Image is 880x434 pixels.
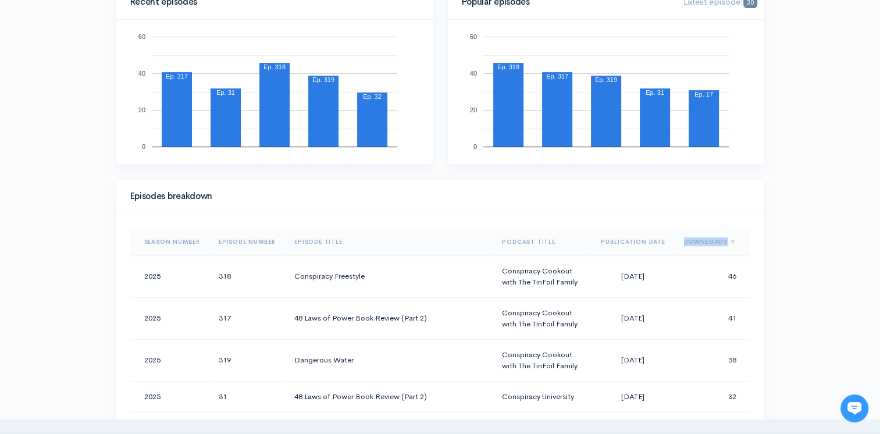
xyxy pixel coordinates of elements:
[138,33,145,40] text: 60
[675,381,750,412] td: 32
[263,63,286,70] text: Ep. 318
[166,73,188,80] text: Ep. 317
[592,228,675,256] th: Sort column
[462,34,750,150] svg: A chart.
[493,255,592,297] td: Conspiracy Cookout with The TinFoil Family
[130,255,209,297] td: 2025
[138,106,145,113] text: 20
[493,228,592,256] th: Sort column
[493,381,592,412] td: Conspiracy University
[592,339,675,381] td: [DATE]
[694,91,713,98] text: Ep. 17
[138,70,145,77] text: 40
[130,191,743,201] h4: Episodes breakdown
[17,56,215,75] h1: Hi 👋
[285,255,493,297] td: Conspiracy Freestyle
[469,106,476,113] text: 20
[285,381,493,412] td: 48 Laws of Power Book Review (Part 2)
[646,89,664,96] text: Ep. 31
[285,297,493,339] td: 48 Laws of Power Book Review (Part 2)
[592,381,675,412] td: [DATE]
[493,339,592,381] td: Conspiracy Cookout with The TinFoil Family
[209,255,285,297] td: 318
[216,89,235,96] text: Ep. 31
[130,381,209,412] td: 2025
[209,381,285,412] td: 31
[493,297,592,339] td: Conspiracy Cookout with The TinFoil Family
[285,339,493,381] td: Dangerous Water
[130,228,209,256] th: Sort column
[497,63,519,70] text: Ep. 318
[130,297,209,339] td: 2025
[363,93,382,100] text: Ep. 32
[675,339,750,381] td: 38
[675,297,750,339] td: 41
[18,154,215,177] button: New conversation
[209,339,285,381] td: 319
[675,228,750,256] th: Sort column
[469,70,476,77] text: 40
[130,339,209,381] td: 2025
[592,255,675,297] td: [DATE]
[17,77,215,133] h2: Just let us know if you need anything and we'll be happy to help! 🙂
[595,76,617,83] text: Ep. 319
[592,297,675,339] td: [DATE]
[546,73,568,80] text: Ep. 317
[469,33,476,40] text: 60
[312,76,334,83] text: Ep. 319
[141,143,145,150] text: 0
[209,297,285,339] td: 317
[675,255,750,297] td: 46
[473,143,476,150] text: 0
[75,161,140,170] span: New conversation
[130,34,419,150] svg: A chart.
[840,394,868,422] iframe: gist-messenger-bubble-iframe
[285,228,493,256] th: Sort column
[16,200,217,214] p: Find an answer quickly
[34,219,208,242] input: Search articles
[209,228,285,256] th: Sort column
